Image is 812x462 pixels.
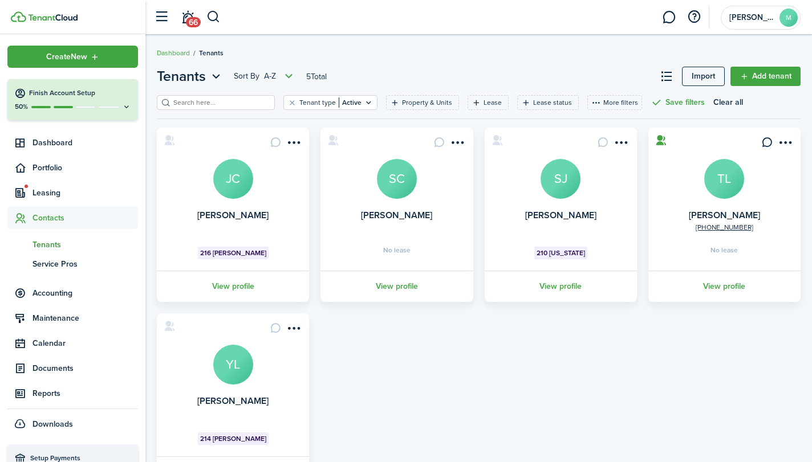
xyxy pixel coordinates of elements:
[33,137,138,149] span: Dashboard
[587,95,642,110] button: More filters
[779,9,798,27] avatar-text: M
[170,97,271,108] input: Search here...
[704,159,744,199] a: TL
[234,69,296,83] button: Sort byA-Z
[14,102,29,112] p: 50%
[197,394,269,407] a: [PERSON_NAME]
[517,95,579,110] filter-tag: Open filter
[776,137,794,152] button: Open menu
[299,97,336,108] filter-tag-label: Tenant type
[234,71,264,82] span: Sort by
[213,159,253,199] a: JC
[484,97,502,108] filter-tag-label: Lease
[533,97,572,108] filter-tag-label: Lease status
[33,418,73,430] span: Downloads
[33,387,138,399] span: Reports
[28,14,78,21] img: TenantCloud
[177,3,198,32] a: Notifications
[157,48,190,58] a: Dashboard
[402,97,452,108] filter-tag-label: Property & Units
[483,271,639,302] a: View profile
[689,208,760,222] a: [PERSON_NAME]
[46,53,87,61] span: Create New
[525,208,596,222] a: [PERSON_NAME]
[684,7,704,27] button: Open resource center
[448,137,466,152] button: Open menu
[7,46,138,68] button: Open menu
[234,69,296,83] button: Open menu
[386,95,459,110] filter-tag: Open filter
[151,6,172,28] button: Open sidebar
[7,382,138,404] a: Reports
[377,159,417,199] a: SC
[468,95,509,110] filter-tag: Open filter
[730,67,801,86] a: Add tenant
[157,66,224,87] button: Open menu
[284,322,302,338] button: Open menu
[682,67,725,86] a: Import
[319,271,474,302] a: View profile
[155,271,311,302] a: View profile
[651,95,705,110] button: Save filters
[200,248,266,258] span: 216 [PERSON_NAME]
[284,137,302,152] button: Open menu
[361,208,432,222] a: [PERSON_NAME]
[306,71,327,83] header-page-total: 5 Total
[157,66,224,87] button: Tenants
[33,287,138,299] span: Accounting
[612,137,630,152] button: Open menu
[658,3,680,32] a: Messaging
[157,66,206,87] span: Tenants
[647,271,802,302] a: View profile
[33,258,138,270] span: Service Pros
[197,208,269,222] a: [PERSON_NAME]
[33,337,138,349] span: Calendar
[7,235,138,254] a: Tenants
[33,362,138,374] span: Documents
[283,95,377,110] filter-tag: Open filter
[29,88,131,98] h4: Finish Account Setup
[383,247,411,254] span: No lease
[7,132,138,154] a: Dashboard
[206,7,221,27] button: Search
[537,248,585,258] span: 210 [US_STATE]
[213,345,253,385] a: YL
[7,79,138,120] button: Finish Account Setup50%
[33,212,138,224] span: Contacts
[541,159,580,199] a: SJ
[696,222,753,232] a: [PHONE_NUMBER]
[33,239,138,251] span: Tenants
[339,97,362,108] filter-tag-value: Active
[186,17,201,27] span: 66
[200,434,266,444] span: 214 [PERSON_NAME]
[287,98,297,107] button: Clear filter
[729,14,775,22] span: Michael
[11,11,26,22] img: TenantCloud
[33,187,138,199] span: Leasing
[713,95,743,110] button: Clear all
[33,312,138,324] span: Maintenance
[264,71,276,82] span: A-Z
[710,247,738,254] span: No lease
[33,162,138,174] span: Portfolio
[7,254,138,273] a: Service Pros
[199,48,224,58] span: Tenants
